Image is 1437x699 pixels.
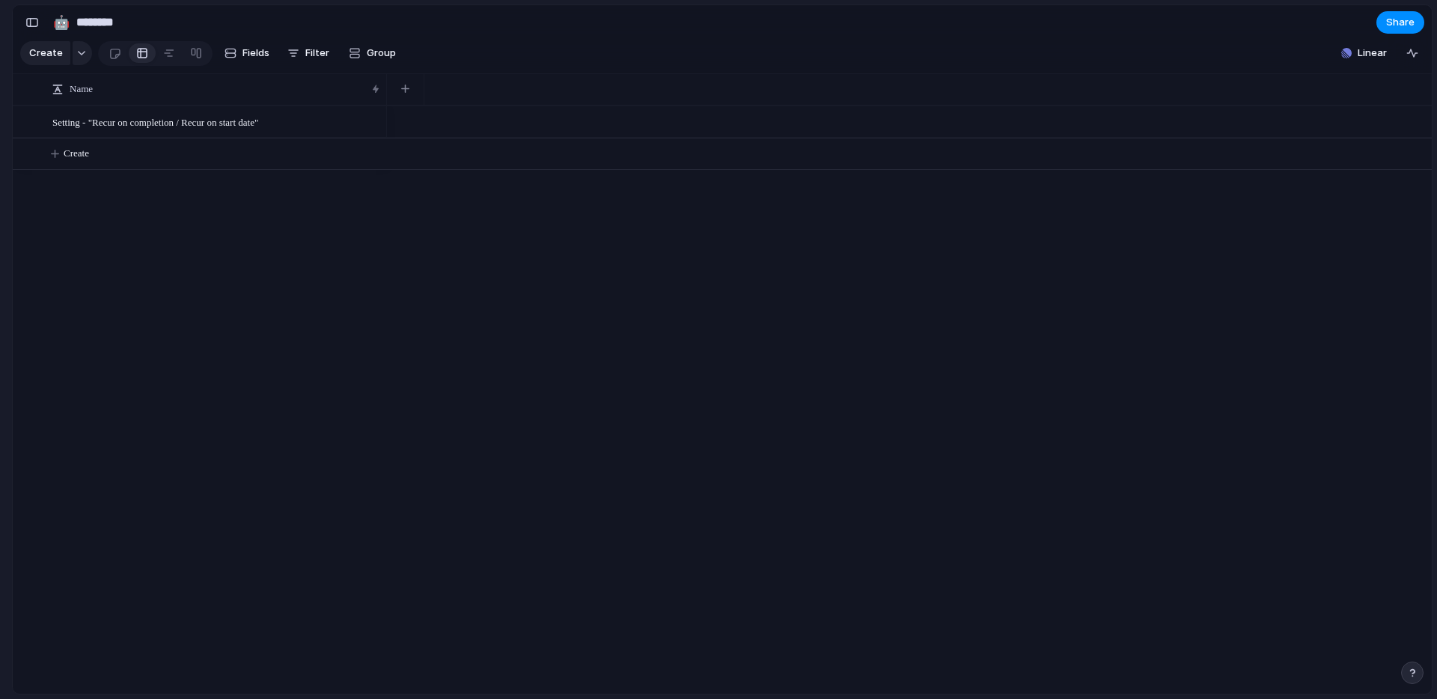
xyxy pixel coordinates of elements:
span: Filter [305,46,329,61]
button: Share [1376,11,1424,34]
span: Fields [242,46,269,61]
span: Share [1386,15,1415,30]
button: Linear [1335,42,1393,64]
span: Group [367,46,396,61]
button: 🤖 [49,10,73,34]
div: 🤖 [53,12,70,32]
span: Create [29,46,63,61]
span: Setting - "Recur on completion / Recur on start date" [52,113,258,130]
span: Name [70,82,93,97]
button: Group [341,41,403,65]
button: Fields [219,41,275,65]
button: Create [20,41,70,65]
span: Linear [1358,46,1387,61]
span: Create [64,146,89,161]
button: Filter [281,41,335,65]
